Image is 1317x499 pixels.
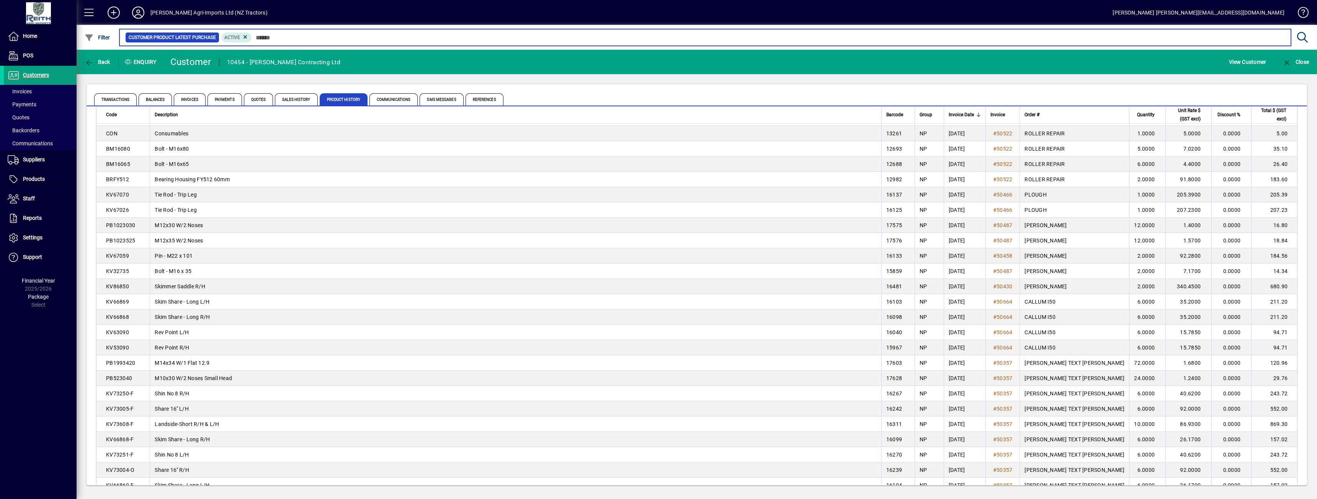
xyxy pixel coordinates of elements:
[920,192,927,198] span: NP
[920,314,927,320] span: NP
[990,206,1015,214] a: #50466
[1227,55,1268,69] button: View Customer
[886,111,910,119] div: Barcode
[990,160,1015,168] a: #50522
[106,329,129,335] span: KV63090
[155,130,188,137] span: Consumables
[1211,340,1251,355] td: 0.0000
[155,299,209,305] span: Skim Share - Long L/H
[920,299,927,305] span: NP
[1165,248,1211,263] td: 92.2800
[1020,233,1129,248] td: [PERSON_NAME]
[1020,309,1129,325] td: CALLUM I50
[1251,202,1297,218] td: 207.23
[85,59,110,65] span: Back
[8,88,32,94] span: Invoices
[8,140,53,146] span: Communications
[23,156,45,163] span: Suppliers
[990,175,1015,184] a: #50522
[997,421,1012,427] span: 50357
[944,325,985,340] td: [DATE]
[997,375,1012,381] span: 50357
[1165,172,1211,187] td: 91.8000
[101,6,126,20] button: Add
[1211,294,1251,309] td: 0.0000
[997,452,1012,458] span: 50357
[944,340,985,355] td: [DATE]
[1165,218,1211,233] td: 1.4000
[886,130,902,137] span: 13261
[944,218,985,233] td: [DATE]
[1129,233,1165,248] td: 12.0000
[23,52,33,59] span: POS
[997,283,1012,289] span: 50430
[993,299,997,305] span: #
[4,150,77,169] a: Suppliers
[944,248,985,263] td: [DATE]
[4,46,77,65] a: POS
[944,294,985,309] td: [DATE]
[1165,141,1211,156] td: 7.0200
[1217,111,1240,119] span: Discount %
[944,126,985,141] td: [DATE]
[1129,325,1165,340] td: 6.0000
[997,192,1012,198] span: 50466
[1251,141,1297,156] td: 35.10
[997,222,1012,228] span: 50487
[23,176,45,182] span: Products
[106,111,117,119] span: Code
[993,130,997,137] span: #
[106,111,145,119] div: Code
[1211,279,1251,294] td: 0.0000
[993,283,997,289] span: #
[990,343,1015,352] a: #50664
[990,313,1015,321] a: #50664
[106,192,129,198] span: KV67070
[85,34,110,41] span: Filter
[1251,263,1297,279] td: 14.34
[997,207,1012,213] span: 50466
[1113,7,1284,19] div: [PERSON_NAME] [PERSON_NAME][EMAIL_ADDRESS][DOMAIN_NAME]
[1165,309,1211,325] td: 35.2000
[990,129,1015,138] a: #50522
[1020,218,1129,233] td: [PERSON_NAME]
[8,114,29,120] span: Quotes
[920,283,927,289] span: NP
[993,436,997,442] span: #
[1251,279,1297,294] td: 680.90
[993,452,997,458] span: #
[944,187,985,202] td: [DATE]
[1020,126,1129,141] td: ROLLER REPAIR
[155,283,205,289] span: Skimmer Saddle R/H
[993,253,997,259] span: #
[1025,111,1039,119] span: Order #
[174,93,206,106] span: Invoices
[22,278,55,284] span: Financial Year
[106,237,135,244] span: PB1023525
[997,253,1012,259] span: 50458
[106,299,129,305] span: KV66869
[23,195,35,202] span: Staff
[990,450,1015,459] a: #50357
[244,93,273,106] span: Quotes
[886,237,902,244] span: 17576
[106,176,129,182] span: BRFY512
[23,33,37,39] span: Home
[1292,2,1307,26] a: Knowledge Base
[28,294,49,300] span: Package
[920,329,927,335] span: NP
[1020,202,1129,218] td: PLOUGH
[1165,156,1211,172] td: 4.4000
[886,314,902,320] span: 16098
[4,27,77,46] a: Home
[106,268,129,274] span: KV32735
[1170,106,1201,123] span: Unit Rate $ (GST excl)
[1129,126,1165,141] td: 1.0000
[155,161,189,167] span: Bolt - M16x65
[1129,141,1165,156] td: 5.0000
[155,111,178,119] span: Description
[1211,218,1251,233] td: 0.0000
[920,237,927,244] span: NP
[1211,187,1251,202] td: 0.0000
[1020,172,1129,187] td: ROLLER REPAIR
